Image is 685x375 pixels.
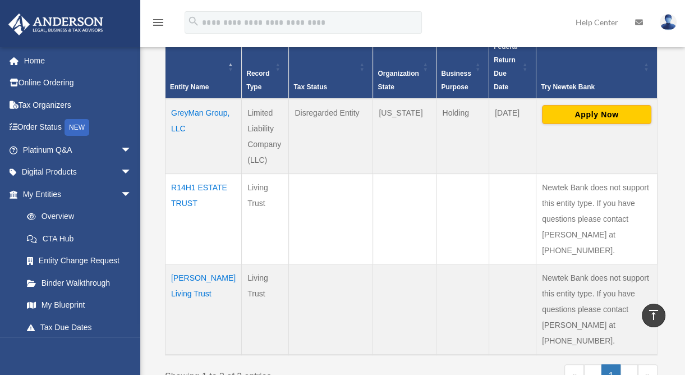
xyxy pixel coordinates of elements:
td: [PERSON_NAME] Living Trust [165,264,242,355]
td: [US_STATE] [373,99,436,174]
a: My Blueprint [16,294,143,317]
td: Limited Liability Company (LLC) [242,99,289,174]
img: Anderson Advisors Platinum Portal [5,13,107,35]
span: Federal Return Due Date [494,43,518,91]
th: Record Type: Activate to sort [242,35,289,99]
a: Platinum Q&Aarrow_drop_down [8,139,149,161]
a: Online Ordering [8,72,149,94]
th: Tax Status: Activate to sort [289,35,373,99]
i: search [187,15,200,28]
td: Newtek Bank does not support this entity type. If you have questions please contact [PERSON_NAME]... [536,173,657,264]
th: Entity Name: Activate to invert sorting [165,35,242,99]
th: Organization State: Activate to sort [373,35,436,99]
td: [DATE] [489,99,536,174]
a: Entity Change Request [16,250,143,272]
a: vertical_align_top [642,304,665,327]
td: Living Trust [242,264,289,355]
th: Try Newtek Bank : Activate to sort [536,35,657,99]
span: Record Type [246,70,269,91]
td: Living Trust [242,173,289,264]
td: Newtek Bank does not support this entity type. If you have questions please contact [PERSON_NAME]... [536,264,657,355]
a: Overview [16,205,137,228]
span: Organization State [378,70,419,91]
a: My Entitiesarrow_drop_down [8,183,143,205]
a: Binder Walkthrough [16,272,143,294]
td: Disregarded Entity [289,99,373,174]
a: Digital Productsarrow_drop_down [8,161,149,184]
img: User Pic [660,14,677,30]
td: Holding [436,99,489,174]
i: menu [151,16,165,29]
th: Business Purpose: Activate to sort [436,35,489,99]
td: R14H1 ESTATE TRUST [165,173,242,264]
span: arrow_drop_down [121,161,143,184]
a: Order StatusNEW [8,116,149,139]
a: Home [8,49,149,72]
div: NEW [65,119,89,136]
a: menu [151,20,165,29]
td: GreyMan Group, LLC [165,99,242,174]
a: Tax Due Dates [16,316,143,339]
span: arrow_drop_down [121,183,143,206]
i: vertical_align_top [647,308,660,322]
th: Federal Return Due Date: Activate to sort [489,35,536,99]
button: Apply Now [542,105,651,124]
span: Tax Status [293,83,327,91]
div: Try Newtek Bank [541,80,640,94]
span: Business Purpose [441,70,471,91]
span: arrow_drop_down [121,139,143,162]
span: Entity Name [170,83,209,91]
a: Tax Organizers [8,94,149,116]
a: CTA Hub [16,227,143,250]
